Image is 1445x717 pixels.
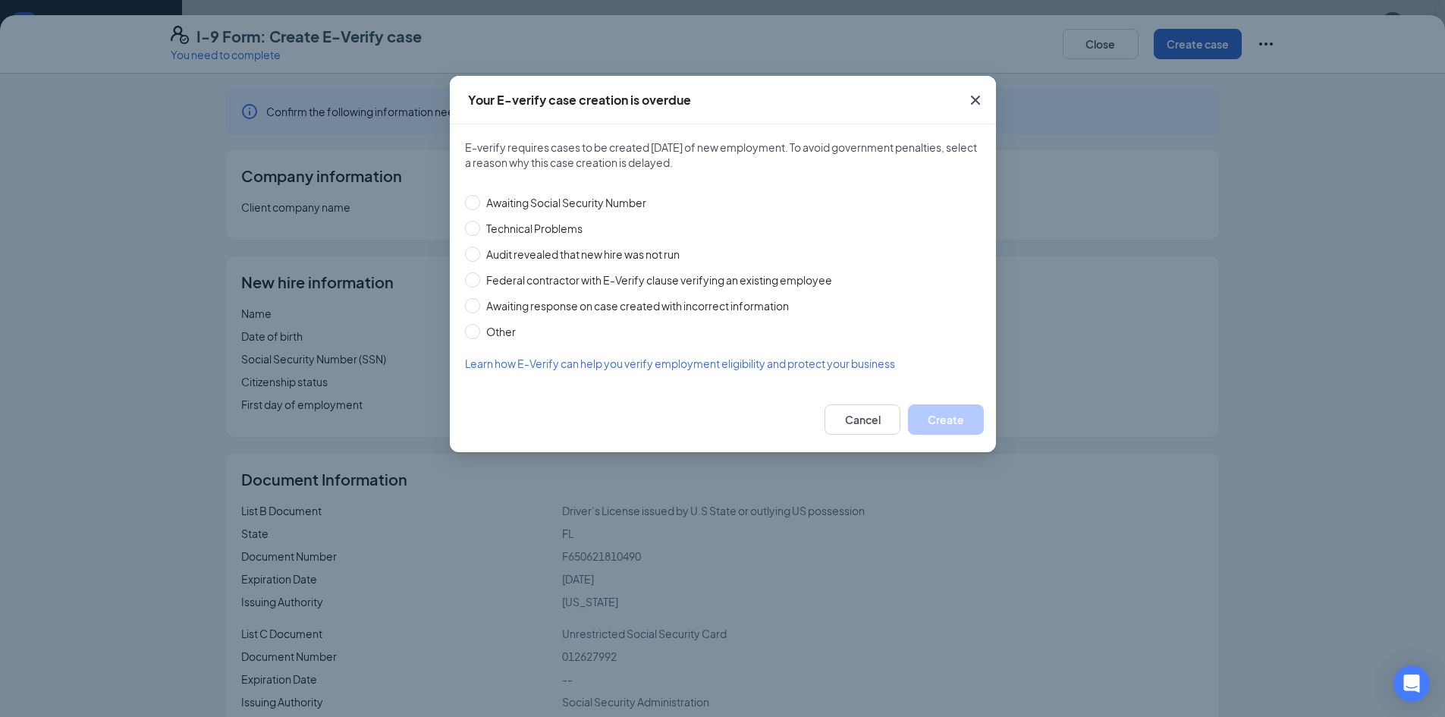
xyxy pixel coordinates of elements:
[955,76,996,124] button: Close
[480,194,652,211] span: Awaiting Social Security Number
[465,355,981,372] a: Learn how E-Verify can help you verify employment eligibility and protect your business
[468,92,691,108] div: Your E-verify case creation is overdue
[1393,665,1430,702] div: Open Intercom Messenger
[966,91,985,109] svg: Cross
[465,140,981,170] span: E-verify requires cases to be created [DATE] of new employment. To avoid government penalties, se...
[480,220,589,237] span: Technical Problems
[465,357,895,370] span: Learn how E-Verify can help you verify employment eligibility and protect your business
[480,323,522,340] span: Other
[908,404,984,435] button: Create
[825,404,900,435] button: Cancel
[480,246,686,263] span: Audit revealed that new hire was not run
[480,272,838,288] span: Federal contractor with E-Verify clause verifying an existing employee
[480,297,795,314] span: Awaiting response on case created with incorrect information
